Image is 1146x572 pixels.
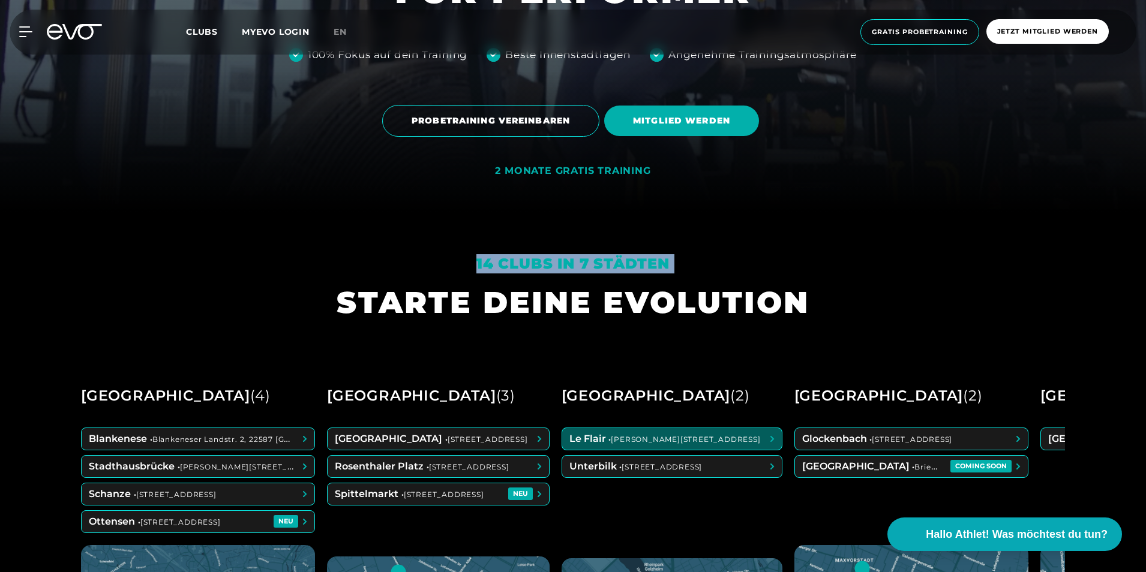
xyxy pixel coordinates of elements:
[334,26,347,37] span: en
[963,387,982,404] span: ( 2 )
[81,382,271,410] div: [GEOGRAPHIC_DATA]
[857,19,983,45] a: Gratis Probetraining
[327,382,515,410] div: [GEOGRAPHIC_DATA]
[983,19,1112,45] a: Jetzt Mitglied werden
[794,382,983,410] div: [GEOGRAPHIC_DATA]
[382,96,604,146] a: PROBETRAINING VEREINBAREN
[633,115,730,127] span: MITGLIED WERDEN
[604,97,764,145] a: MITGLIED WERDEN
[997,26,1098,37] span: Jetzt Mitglied werden
[476,255,670,272] em: 14 Clubs in 7 Städten
[496,387,515,404] span: ( 3 )
[887,517,1122,551] button: Hallo Athlet! Was möchtest du tun?
[562,382,750,410] div: [GEOGRAPHIC_DATA]
[334,25,361,39] a: en
[872,27,968,37] span: Gratis Probetraining
[186,26,218,37] span: Clubs
[250,387,271,404] span: ( 4 )
[495,165,650,177] div: 2 MONATE GRATIS TRAINING
[186,26,242,37] a: Clubs
[412,115,570,127] span: PROBETRAINING VEREINBAREN
[337,283,809,322] h1: STARTE DEINE EVOLUTION
[926,526,1108,543] span: Hallo Athlet! Was möchtest du tun?
[242,26,310,37] a: MYEVO LOGIN
[730,387,749,404] span: ( 2 )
